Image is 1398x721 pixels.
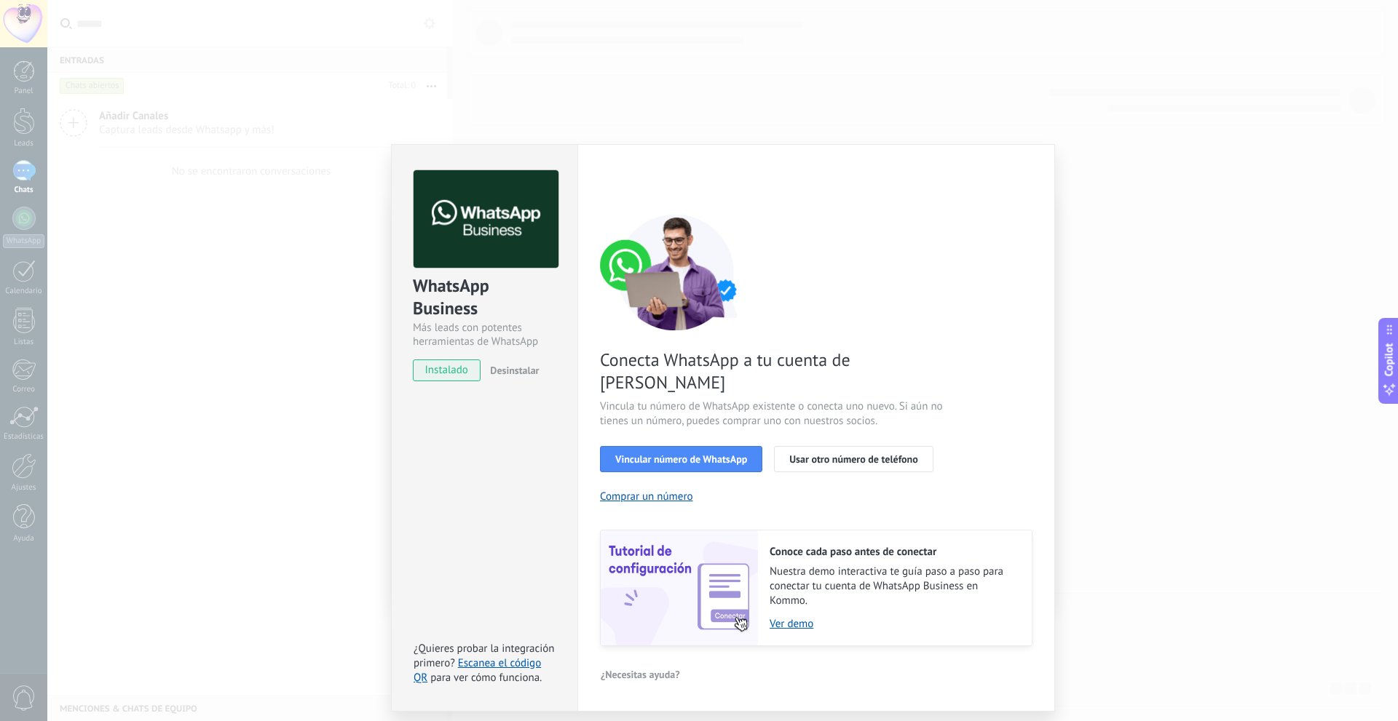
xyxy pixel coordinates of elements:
span: Copilot [1382,343,1397,376]
h2: Conoce cada paso antes de conectar [770,545,1017,559]
button: Usar otro número de teléfono [774,446,933,472]
div: Más leads con potentes herramientas de WhatsApp [413,321,556,348]
span: instalado [414,359,480,381]
span: para ver cómo funciona. [430,671,542,685]
span: Nuestra demo interactiva te guía paso a paso para conectar tu cuenta de WhatsApp Business en Kommo. [770,565,1017,608]
a: Ver demo [770,617,1017,631]
span: Vincular número de WhatsApp [615,454,747,464]
span: ¿Quieres probar la integración primero? [414,642,555,670]
button: Desinstalar [484,359,539,381]
div: WhatsApp Business [413,274,556,321]
span: Usar otro número de teléfono [789,454,917,464]
span: ¿Necesitas ayuda? [601,669,680,680]
button: ¿Necesitas ayuda? [600,664,681,685]
span: Conecta WhatsApp a tu cuenta de [PERSON_NAME] [600,348,947,394]
img: connect number [600,214,753,330]
img: logo_main.png [414,170,558,268]
button: Vincular número de WhatsApp [600,446,762,472]
button: Comprar un número [600,490,693,503]
span: Desinstalar [490,364,539,377]
a: Escanea el código QR [414,656,541,685]
span: Vincula tu número de WhatsApp existente o conecta uno nuevo. Si aún no tienes un número, puedes c... [600,399,947,429]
